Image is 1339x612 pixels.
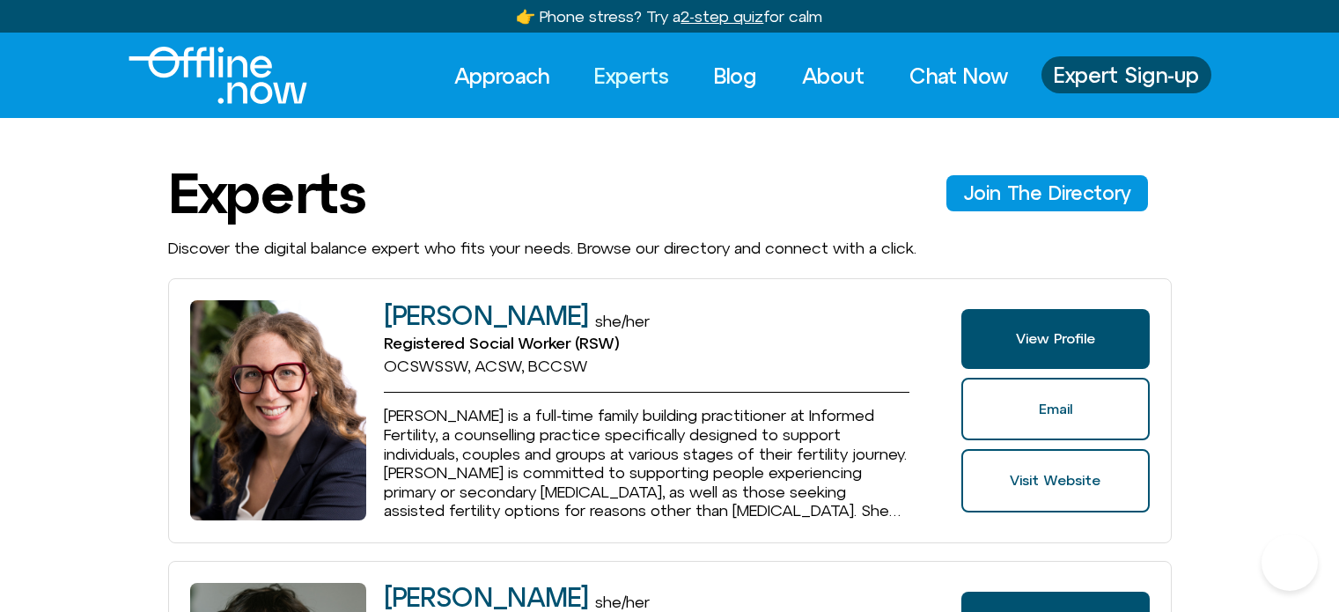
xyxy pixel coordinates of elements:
[384,301,588,330] h2: [PERSON_NAME]
[438,56,565,95] a: Approach
[384,334,619,352] span: Registered Social Worker (RSW)
[595,593,650,611] span: she/her
[516,7,822,26] a: 👉 Phone stress? Try a2-step quizfor calm
[961,309,1149,369] a: View Profile
[129,47,277,104] div: Logo
[786,56,880,95] a: About
[1262,535,1318,591] iframe: Botpress
[384,357,588,375] span: OCSWSSW, ACSW, BCCSW
[129,47,307,104] img: offline.now
[1054,63,1199,86] span: Expert Sign-up
[961,449,1149,512] a: Website
[1039,402,1072,417] span: Email
[964,182,1130,203] span: Join The Directory
[595,312,650,330] span: she/her
[384,583,588,612] h2: [PERSON_NAME]
[698,56,773,95] a: Blog
[578,56,685,95] a: Experts
[384,406,910,520] p: [PERSON_NAME] is a full-time family building practitioner at Informed Fertility, a counselling pr...
[168,162,365,224] h1: Experts
[946,175,1148,210] a: Join The Director
[1010,473,1100,489] span: Visit Website
[681,7,763,26] u: 2-step quiz
[168,239,916,257] span: Discover the digital balance expert who fits your needs. Browse our directory and connect with a ...
[961,378,1149,441] a: Email
[1016,331,1095,347] span: View Profile
[438,56,1024,95] nav: Menu
[894,56,1024,95] a: Chat Now
[1041,56,1211,93] a: Expert Sign-up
